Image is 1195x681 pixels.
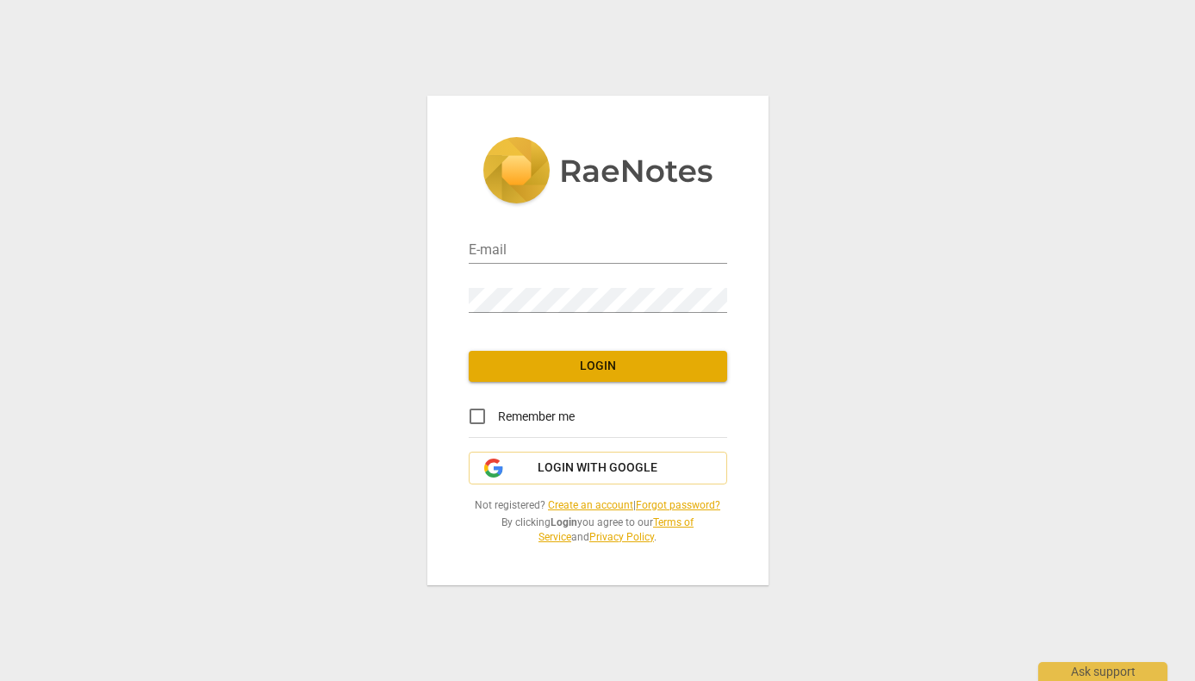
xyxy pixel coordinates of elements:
b: Login [551,516,577,528]
a: Create an account [548,499,633,511]
a: Forgot password? [636,499,720,511]
button: Login with Google [469,452,727,484]
span: Login [482,358,713,375]
span: Login with Google [538,459,657,477]
span: By clicking you agree to our and . [469,515,727,544]
a: Privacy Policy [589,531,654,543]
span: Not registered? | [469,498,727,513]
a: Terms of Service [538,516,694,543]
span: Remember me [498,408,575,426]
button: Login [469,351,727,382]
img: 5ac2273c67554f335776073100b6d88f.svg [482,137,713,208]
div: Ask support [1038,662,1167,681]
